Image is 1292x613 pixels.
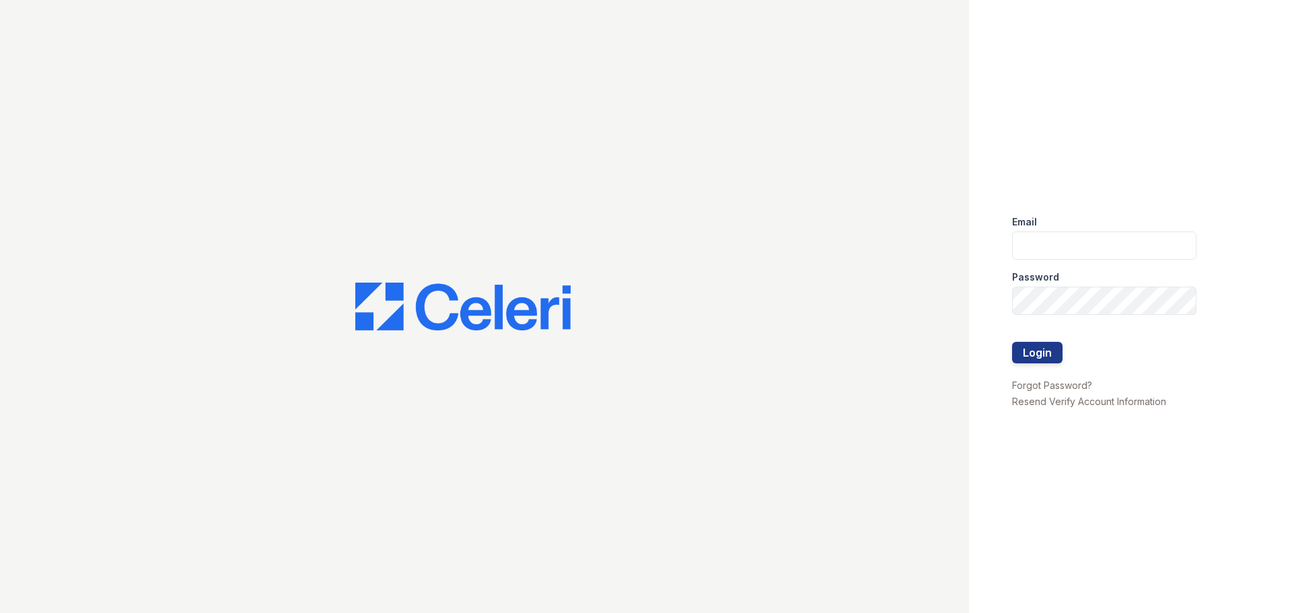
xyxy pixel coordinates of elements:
[1012,380,1092,391] a: Forgot Password?
[1012,396,1166,407] a: Resend Verify Account Information
[1012,342,1063,363] button: Login
[355,283,571,331] img: CE_Logo_Blue-a8612792a0a2168367f1c8372b55b34899dd931a85d93a1a3d3e32e68fde9ad4.png
[1012,271,1059,284] label: Password
[1012,215,1037,229] label: Email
